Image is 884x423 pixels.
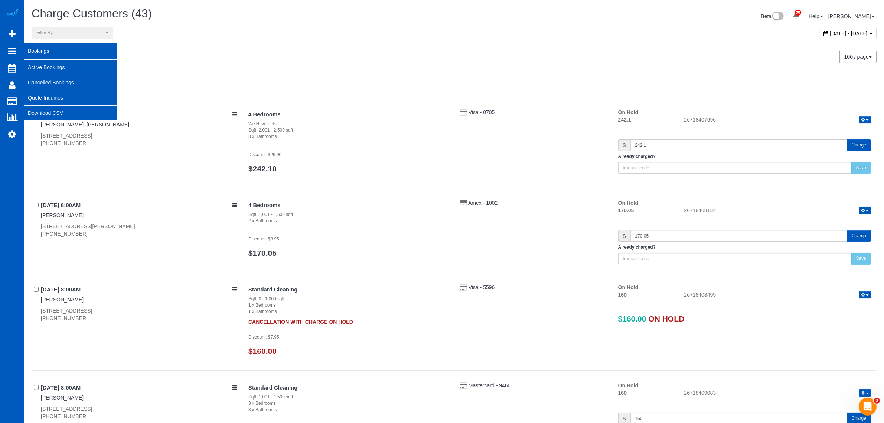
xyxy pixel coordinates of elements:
[248,400,448,407] div: 3 x Bedrooms
[618,284,638,290] strong: On Hold
[24,42,117,59] span: Bookings
[41,385,237,391] h4: [DATE] 8:00AM
[795,10,801,16] span: 30
[32,27,113,39] button: Filter By
[618,154,871,159] h5: Already charged?
[809,13,823,19] a: Help
[761,13,784,19] a: Beta
[469,382,511,388] a: Mastercard - 9460
[840,51,877,63] nav: Pagination navigation
[248,407,448,413] div: 3 x Bathrooms
[649,314,685,323] span: ON HOLD
[24,59,117,121] ul: Bookings
[618,382,638,388] strong: On Hold
[828,13,875,19] a: [PERSON_NAME]
[248,347,277,355] a: $160.00
[41,307,237,322] div: [STREET_ADDRESS] [PHONE_NUMBER]
[32,7,152,20] span: Charge Customers (43)
[469,109,495,115] a: Visa - 0705
[618,245,871,250] h5: Already charged?
[248,394,448,400] div: Sqft: 1,001 - 1,500 sqft
[618,162,852,174] input: transaction id
[830,30,868,36] span: [DATE] - [DATE]
[41,405,237,420] div: [STREET_ADDRESS] [PHONE_NUMBER]
[24,60,117,75] a: Active Bookings
[618,390,627,396] strong: 160
[618,314,646,323] span: $160.00
[4,7,19,18] img: Automaid Logo
[618,230,630,242] span: $
[41,132,237,147] div: [STREET_ADDRESS] [PHONE_NUMBER]
[248,202,448,209] h4: 4 Bedrooms
[468,200,498,206] a: Amex - 1002
[248,385,448,391] h4: Standard Cleaning
[248,121,448,127] div: We Have Pets
[248,249,277,257] a: $170.05
[859,398,877,416] iframe: Intercom live chat
[847,230,871,242] button: Charge
[618,292,627,298] strong: 160
[679,291,877,300] div: 26718408499
[41,122,129,127] a: [PERSON_NAME]. [PERSON_NAME]
[679,207,877,216] div: 26718408134
[618,109,638,115] strong: On Hold
[248,218,448,224] div: 2 x Bathrooms
[679,389,877,398] div: 26718409083
[41,297,84,303] a: [PERSON_NAME]
[679,116,877,125] div: 26718407696
[41,212,84,218] a: [PERSON_NAME]
[41,287,237,293] h4: [DATE] 8:00AM
[618,207,634,213] strong: 170.05
[41,112,237,118] h4: [DATE] 8:00AM
[772,12,784,22] img: New interface
[41,395,84,401] a: [PERSON_NAME]
[41,202,237,209] h4: [DATE] 8:00AM
[24,90,117,105] a: Quote Inquiries
[248,296,448,302] div: Sqft: 0 - 1,000 sqft
[469,284,495,290] a: Visa - 5596
[36,30,104,36] span: Filter By
[618,117,631,123] strong: 242.1
[248,309,448,315] div: 1 x Bathrooms
[618,139,630,151] span: $
[24,106,117,120] a: Download CSV
[248,164,277,173] a: $242.10
[789,7,803,24] a: 30
[248,112,448,118] h4: 4 Bedrooms
[248,302,448,309] div: 1 x Bedrooms
[248,287,448,293] h4: Standard Cleaning
[618,253,852,264] input: transaction id
[839,51,877,63] button: 100 / page
[24,75,117,90] a: Cancelled Bookings
[248,335,279,340] small: Discount: $7.95
[248,211,448,218] div: Sqft: 1,001 - 1,500 sqft
[618,200,638,206] strong: On Hold
[248,152,281,157] small: Discount: $26.90
[874,398,880,404] span: 3
[248,236,279,242] small: Discount: $8.95
[248,127,448,133] div: Sqft: 2,001 - 2,500 sqft
[248,315,353,325] strong: CANCELLATION WITH CHARGE ON HOLD
[248,133,448,140] div: 3 x Bathrooms
[41,223,237,238] div: [STREET_ADDRESS][PERSON_NAME] [PHONE_NUMBER]
[847,139,871,151] button: Charge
